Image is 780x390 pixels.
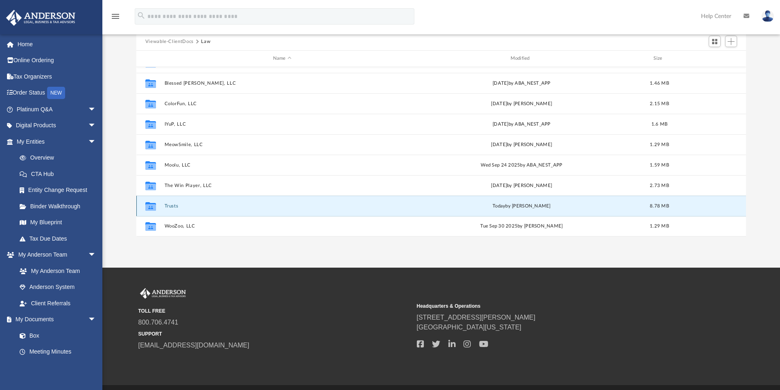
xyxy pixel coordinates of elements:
span: today [493,203,505,208]
div: id [140,55,161,62]
div: Wed Sep 24 2025 by ABA_NEST_APP [404,161,640,169]
img: Anderson Advisors Platinum Portal [4,10,78,26]
button: Trusts [164,203,400,209]
a: [STREET_ADDRESS][PERSON_NAME] [417,314,536,321]
a: Forms Library [11,360,100,376]
a: My Anderson Team [11,263,100,279]
span: 2.15 MB [650,101,669,106]
div: [DATE] by [PERSON_NAME] [404,141,640,148]
div: NEW [47,87,65,99]
div: [DATE] by [PERSON_NAME] [404,182,640,189]
a: My Blueprint [11,214,104,231]
span: arrow_drop_down [88,247,104,264]
a: Anderson System [11,279,104,295]
a: Platinum Q&Aarrow_drop_down [6,101,109,117]
a: Tax Due Dates [11,230,109,247]
a: Meeting Minutes [11,344,104,360]
a: Online Ordering [6,52,109,69]
div: [DATE] by [PERSON_NAME] [404,100,640,107]
div: by [PERSON_NAME] [404,202,640,210]
a: Home [6,36,109,52]
span: 2.73 MB [650,183,669,187]
button: MeowSmile, LLC [164,142,400,147]
small: SUPPORT [138,330,411,338]
button: Law [201,38,210,45]
button: IYuP, LLC [164,122,400,127]
a: [GEOGRAPHIC_DATA][US_STATE] [417,324,522,331]
a: Tax Organizers [6,68,109,85]
small: Headquarters & Operations [417,302,690,310]
span: arrow_drop_down [88,311,104,328]
span: 1.59 MB [650,162,669,167]
button: Blessed [PERSON_NAME], LLC [164,81,400,86]
div: [DATE] by ABA_NEST_APP [404,120,640,128]
a: CTA Hub [11,166,109,182]
span: 8.78 MB [650,203,669,208]
a: My Documentsarrow_drop_down [6,311,104,328]
span: arrow_drop_down [88,117,104,134]
span: arrow_drop_down [88,133,104,150]
a: My Entitiesarrow_drop_down [6,133,109,150]
div: Size [643,55,676,62]
a: menu [111,16,120,21]
a: Client Referrals [11,295,104,311]
a: Binder Walkthrough [11,198,109,214]
a: My Anderson Teamarrow_drop_down [6,247,104,263]
div: [DATE] by ABA_NEST_APP [404,79,640,87]
div: Modified [403,55,639,62]
span: 1.6 MB [651,122,667,126]
div: grid [136,67,746,237]
img: User Pic [762,10,774,22]
i: search [137,11,146,20]
button: Add [725,36,737,47]
img: Anderson Advisors Platinum Portal [138,288,188,299]
a: Box [11,327,100,344]
a: 800.706.4741 [138,319,179,326]
button: Moolu, LLC [164,162,400,168]
span: 1.29 MB [650,142,669,147]
div: Name [164,55,400,62]
i: menu [111,11,120,21]
div: id [679,55,737,62]
a: [EMAIL_ADDRESS][DOMAIN_NAME] [138,342,249,349]
button: WooZoo, LLC [164,223,400,229]
button: Viewable-ClientDocs [145,38,194,45]
span: 1.46 MB [650,81,669,85]
div: Tue Sep 30 2025 by [PERSON_NAME] [404,223,640,230]
small: TOLL FREE [138,307,411,315]
a: Entity Change Request [11,182,109,198]
a: Digital Productsarrow_drop_down [6,117,109,134]
span: 1.29 MB [650,224,669,228]
button: ColorFun, LLC [164,101,400,106]
a: Order StatusNEW [6,85,109,101]
span: arrow_drop_down [88,101,104,118]
a: Overview [11,150,109,166]
button: Switch to Grid View [709,36,721,47]
button: The Win Player, LLC [164,183,400,188]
